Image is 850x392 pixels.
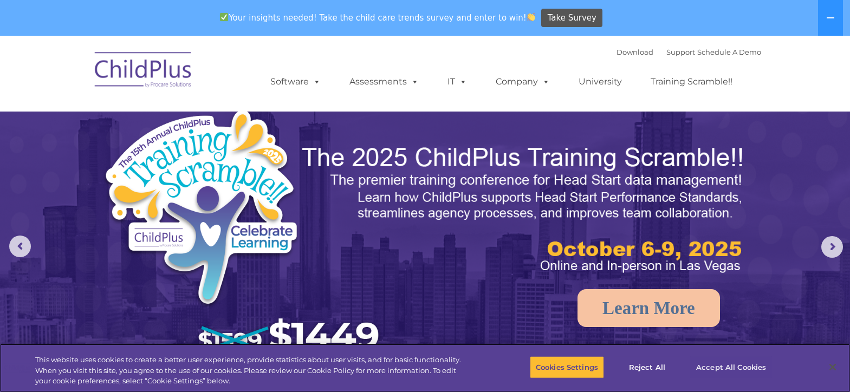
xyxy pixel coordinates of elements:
a: Take Survey [541,9,602,28]
a: Support [666,48,695,56]
a: IT [437,71,478,93]
a: Company [485,71,561,93]
a: University [568,71,633,93]
span: Last name [151,71,184,80]
img: 👏 [527,13,535,21]
font: | [617,48,761,56]
a: Schedule A Demo [697,48,761,56]
img: ChildPlus by Procare Solutions [89,44,198,99]
a: Software [259,71,332,93]
img: ✅ [220,13,228,21]
a: Learn More [578,289,720,327]
a: Assessments [339,71,430,93]
button: Close [821,355,845,379]
button: Accept All Cookies [690,356,772,378]
span: Take Survey [548,9,596,28]
button: Cookies Settings [530,356,604,378]
a: Download [617,48,653,56]
a: Training Scramble!! [640,71,743,93]
span: Phone number [151,116,197,124]
div: This website uses cookies to create a better user experience, provide statistics about user visit... [35,355,468,387]
span: Your insights needed! Take the child care trends survey and enter to win! [216,7,540,28]
button: Reject All [613,356,681,378]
